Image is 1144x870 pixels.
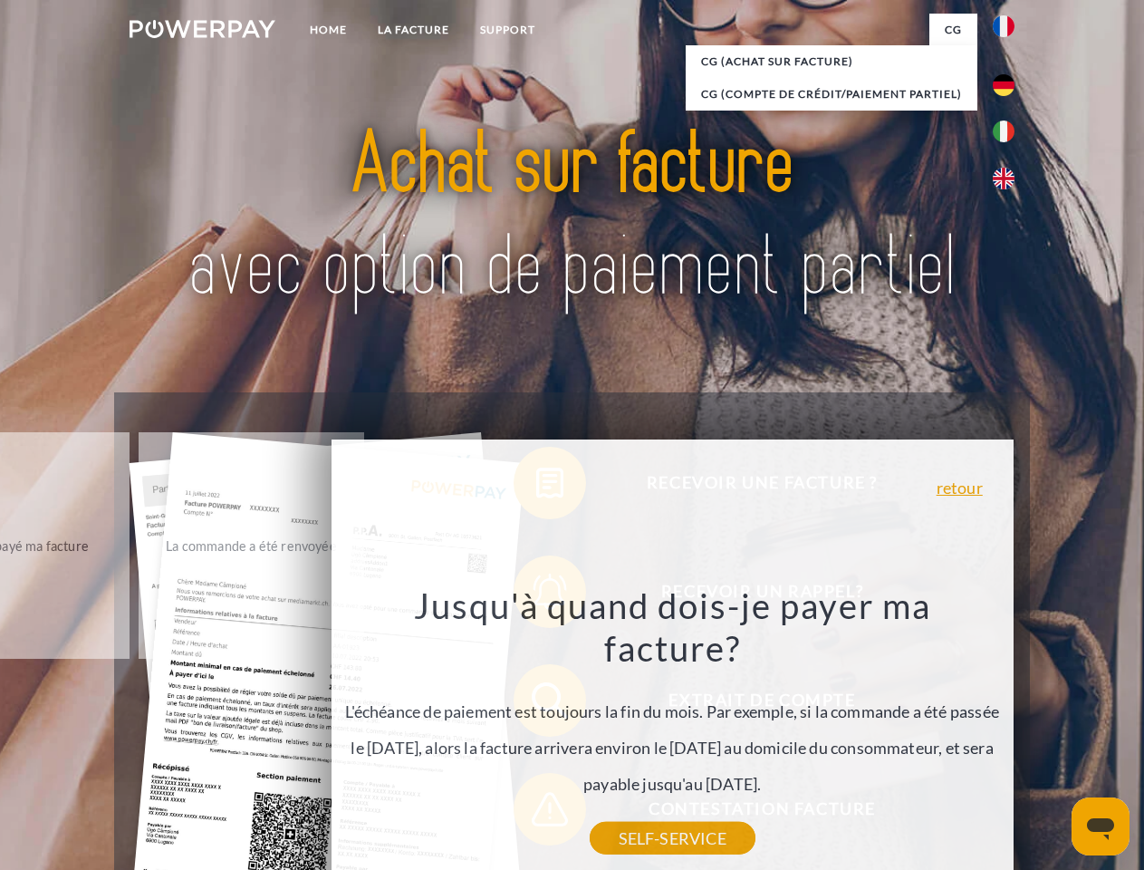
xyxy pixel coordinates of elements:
a: LA FACTURE [362,14,465,46]
img: fr [993,15,1014,37]
a: SELF-SERVICE [590,822,755,855]
a: retour [937,479,983,496]
div: La commande a été renvoyée [149,533,353,557]
img: it [993,121,1014,142]
a: CG (achat sur facture) [686,45,977,78]
div: L'échéance de paiement est toujours la fin du mois. Par exemple, si la commande a été passée le [... [341,584,1003,838]
h3: Jusqu'à quand dois-je payer ma facture? [341,584,1003,671]
img: en [993,168,1014,189]
img: de [993,74,1014,96]
img: logo-powerpay-white.svg [130,20,275,38]
iframe: Bouton de lancement de la fenêtre de messagerie [1072,797,1130,855]
a: Home [294,14,362,46]
a: CG [929,14,977,46]
a: CG (Compte de crédit/paiement partiel) [686,78,977,111]
img: title-powerpay_fr.svg [173,87,971,347]
a: Support [465,14,551,46]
